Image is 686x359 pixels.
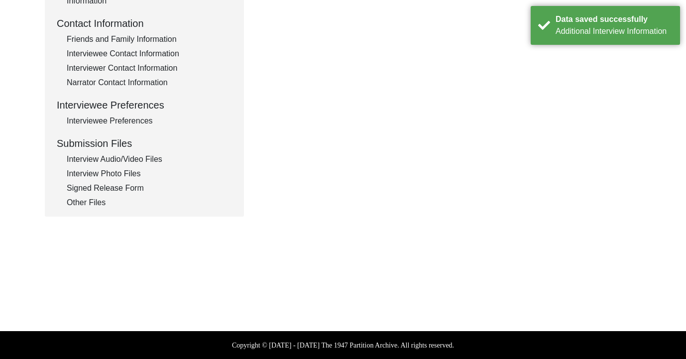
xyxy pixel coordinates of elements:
[67,33,232,45] div: Friends and Family Information
[232,340,454,351] label: Copyright © [DATE] - [DATE] The 1947 Partition Archive. All rights reserved.
[556,13,673,25] div: Data saved successfully
[57,136,232,151] div: Submission Files
[67,153,232,165] div: Interview Audio/Video Files
[67,77,232,89] div: Narrator Contact Information
[67,48,232,60] div: Interviewee Contact Information
[57,98,232,113] div: Interviewee Preferences
[57,16,232,31] div: Contact Information
[67,62,232,74] div: Interviewer Contact Information
[67,182,232,194] div: Signed Release Form
[67,115,232,127] div: Interviewee Preferences
[67,168,232,180] div: Interview Photo Files
[67,197,232,209] div: Other Files
[556,25,673,37] div: Additional Interview Information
